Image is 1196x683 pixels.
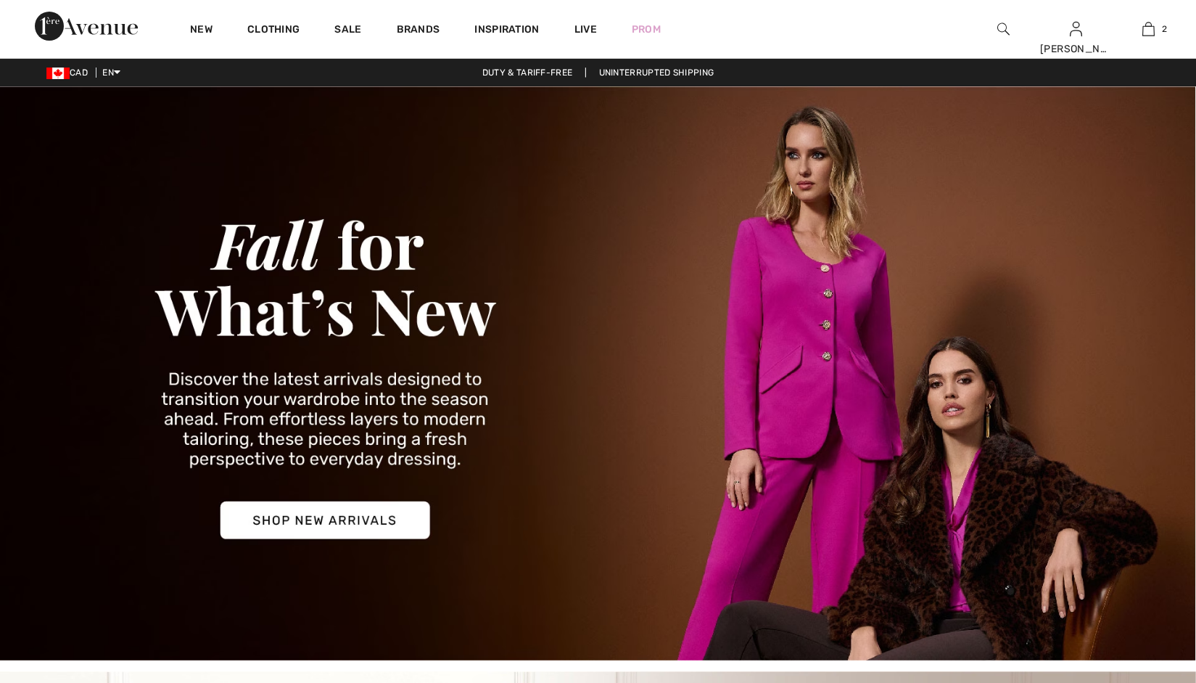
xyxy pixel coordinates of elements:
a: Sign In [1070,22,1082,36]
span: Inspiration [474,23,539,38]
span: EN [102,68,120,78]
span: CAD [46,68,94,78]
a: Live [574,22,597,37]
a: Prom [632,22,661,37]
a: Clothing [247,23,300,38]
img: My Bag [1142,20,1155,38]
div: [PERSON_NAME] [1040,41,1111,57]
span: 2 [1162,23,1167,36]
img: 1ère Avenue [35,12,138,41]
a: New [190,23,213,38]
a: Brands [397,23,440,38]
img: My Info [1070,20,1082,38]
img: search the website [997,20,1010,38]
a: 2 [1113,20,1184,38]
img: Canadian Dollar [46,68,70,79]
a: Sale [334,23,361,38]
